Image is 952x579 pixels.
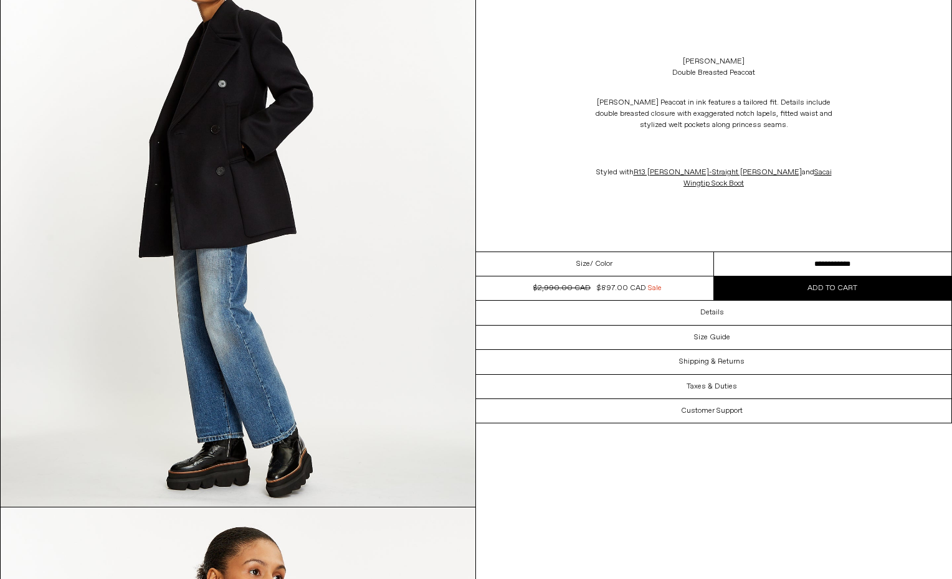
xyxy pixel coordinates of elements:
a: R13 [PERSON_NAME]-Straight [PERSON_NAME] [634,167,802,177]
h3: Customer Support [681,407,743,415]
h3: Details [700,308,724,317]
span: Add to cart [807,283,857,293]
span: Sale [648,283,662,294]
span: / Color [590,258,612,270]
h3: Shipping & Returns [679,357,745,366]
button: Add to cart [714,276,952,300]
s: $2,990.00 CAD [533,283,591,293]
span: Styled with and [596,167,832,189]
h3: Taxes & Duties [687,382,737,391]
span: [PERSON_NAME] Peacoat in ink features a tailored fit. Details include double breasted closure wit... [596,98,832,130]
a: [PERSON_NAME] [683,56,745,67]
div: Double Breasted Peacoat [672,67,755,78]
span: $897.00 CAD [597,283,646,293]
span: Size [576,258,590,270]
h3: Size Guide [694,333,730,342]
